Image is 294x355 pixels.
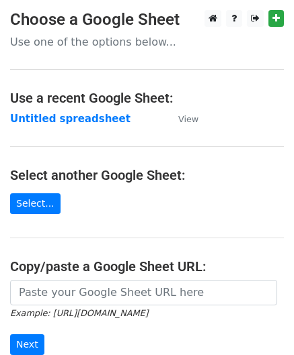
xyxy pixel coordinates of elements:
a: View [165,113,198,125]
p: Use one of the options below... [10,35,284,49]
input: Next [10,334,44,355]
h4: Use a recent Google Sheet: [10,90,284,106]
a: Untitled spreadsheet [10,113,131,125]
h4: Copy/paste a Google Sheet URL: [10,258,284,274]
input: Paste your Google Sheet URL here [10,280,277,305]
small: View [178,114,198,124]
h3: Choose a Google Sheet [10,10,284,30]
h4: Select another Google Sheet: [10,167,284,183]
small: Example: [URL][DOMAIN_NAME] [10,308,148,318]
a: Select... [10,193,61,214]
